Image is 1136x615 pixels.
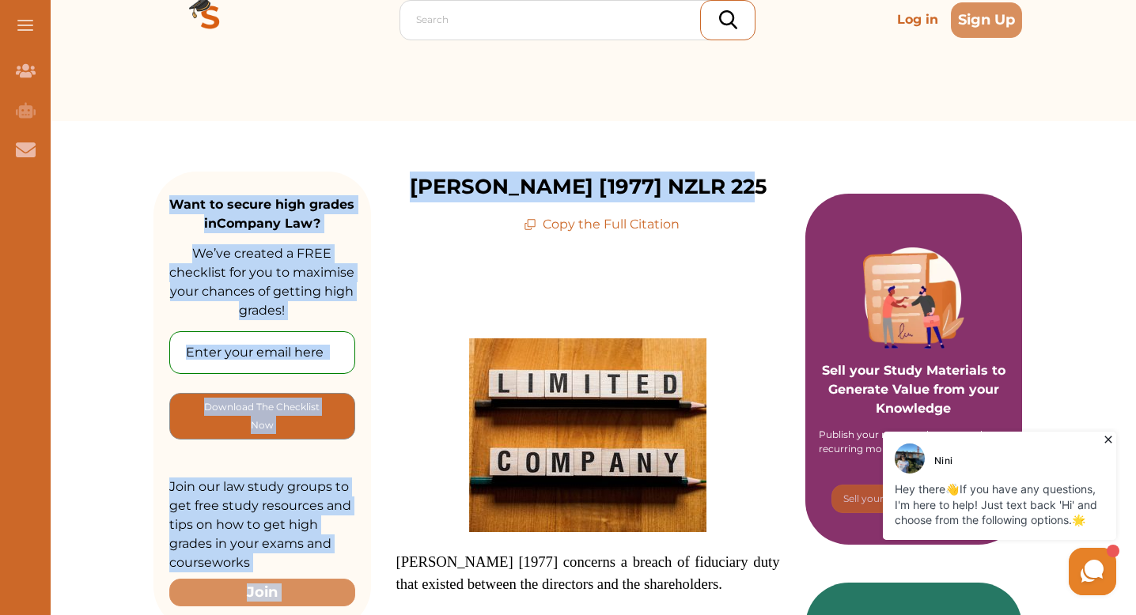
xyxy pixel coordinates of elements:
[169,197,354,231] strong: Want to secure high grades in Company Law ?
[469,338,706,532] img: Company-Law-feature-300x245.jpg
[821,317,1007,418] p: Sell your Study Materials to Generate Value from your Knowledge
[169,477,355,572] p: Join our law study groups to get free study resources and tips on how to get high grades in your ...
[524,215,680,234] p: Copy the Full Citation
[410,172,767,202] p: [PERSON_NAME] [1977] NZLR 225
[169,393,355,440] button: [object Object]
[169,331,355,374] input: Enter your email here
[202,398,323,435] p: Download The Checklist Now
[863,247,964,349] img: Purple card image
[169,579,355,606] button: Join
[951,2,1022,38] button: Sign Up
[756,428,1120,599] iframe: HelpCrunch
[396,553,780,592] span: [PERSON_NAME] [1977] concerns a breach of fiduciary duty that existed between the directors and t...
[719,10,737,29] img: search_icon
[891,4,945,36] p: Log in
[169,246,354,318] span: We’ve created a FREE checklist for you to maximise your chances of getting high grades!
